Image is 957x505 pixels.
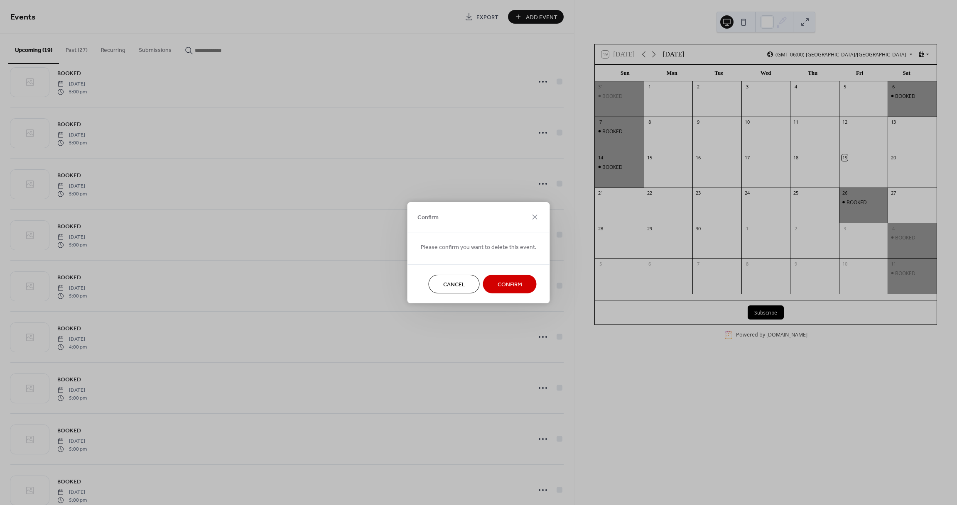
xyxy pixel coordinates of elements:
span: Cancel [443,280,465,289]
span: Confirm [417,213,439,222]
span: Confirm [498,280,522,289]
button: Cancel [429,275,480,293]
button: Confirm [483,275,537,293]
span: Please confirm you want to delete this event. [421,243,537,251]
